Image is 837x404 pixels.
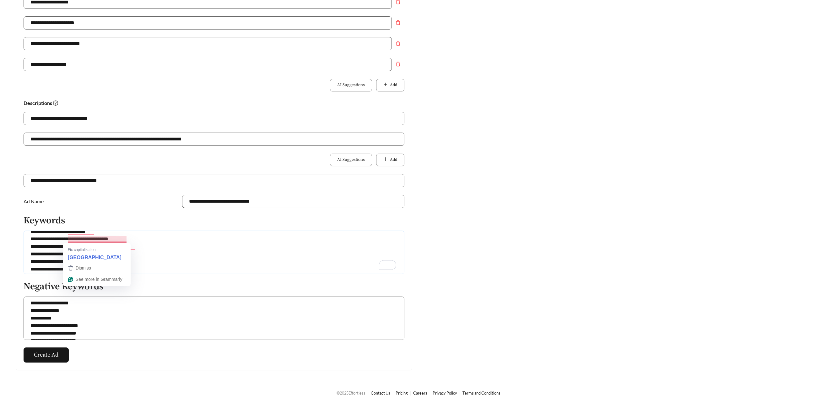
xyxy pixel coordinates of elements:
[413,390,427,396] a: Careers
[396,390,408,396] a: Pricing
[182,195,404,208] input: Ad Name
[330,79,372,91] button: AI Suggestions
[392,16,404,29] button: Remove field
[383,82,387,87] span: plus
[376,79,404,91] button: plusAdd
[34,351,58,359] span: Create Ad
[371,390,390,396] a: Contact Us
[390,157,397,163] span: Add
[392,20,404,25] span: delete
[392,62,404,67] span: delete
[392,37,404,50] button: Remove field
[337,82,365,88] span: AI Suggestions
[330,154,372,166] button: AI Suggestions
[24,195,47,208] label: Ad Name
[24,281,404,292] h5: Negative Keywords
[337,390,365,396] span: © 2025 Effortless
[383,157,387,162] span: plus
[24,216,404,226] h5: Keywords
[376,154,404,166] button: plusAdd
[53,101,58,106] span: question-circle
[392,41,404,46] span: delete
[462,390,500,396] a: Terms and Conditions
[24,100,58,106] strong: Descriptions
[392,58,404,70] button: Remove field
[24,174,404,187] input: Website
[24,231,404,274] textarea: To enrich screen reader interactions, please activate Accessibility in Grammarly extension settings
[24,347,69,363] button: Create Ad
[433,390,457,396] a: Privacy Policy
[390,82,397,88] span: Add
[337,157,365,163] span: AI Suggestions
